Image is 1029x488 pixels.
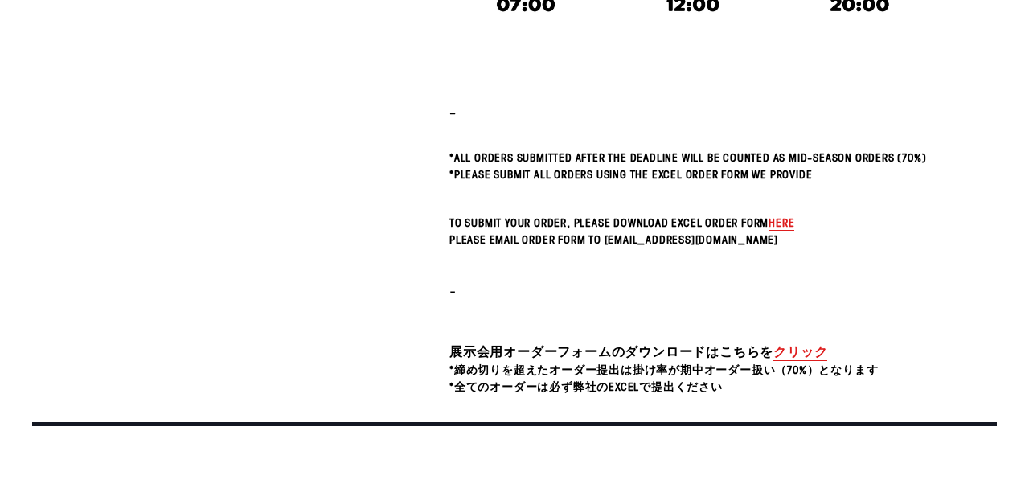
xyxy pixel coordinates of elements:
[449,166,812,182] span: *Please submit all orders using the Excel Order Form we provide
[449,342,773,360] span: 展示会用オーダーフォームのダウンロードはこちらを
[773,342,827,361] a: クリック
[769,215,794,231] a: here
[449,232,778,247] span: Please email Order Form to [EMAIL_ADDRESS][DOMAIN_NAME]
[449,150,926,165] span: *All orders submitted after the deadline will be counted as Mid-Season Orders (70%)
[449,281,457,300] span: -
[449,215,769,230] span: To submit your order, please download Excel Order Form
[769,215,794,230] span: here
[449,102,457,121] strong: -
[449,379,723,394] span: *全てのオーダーは必ず弊社のExcelで提出ください
[449,362,878,377] span: *締め切りを超えたオーダー提出は掛け率が期中オーダー扱い（70%）となります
